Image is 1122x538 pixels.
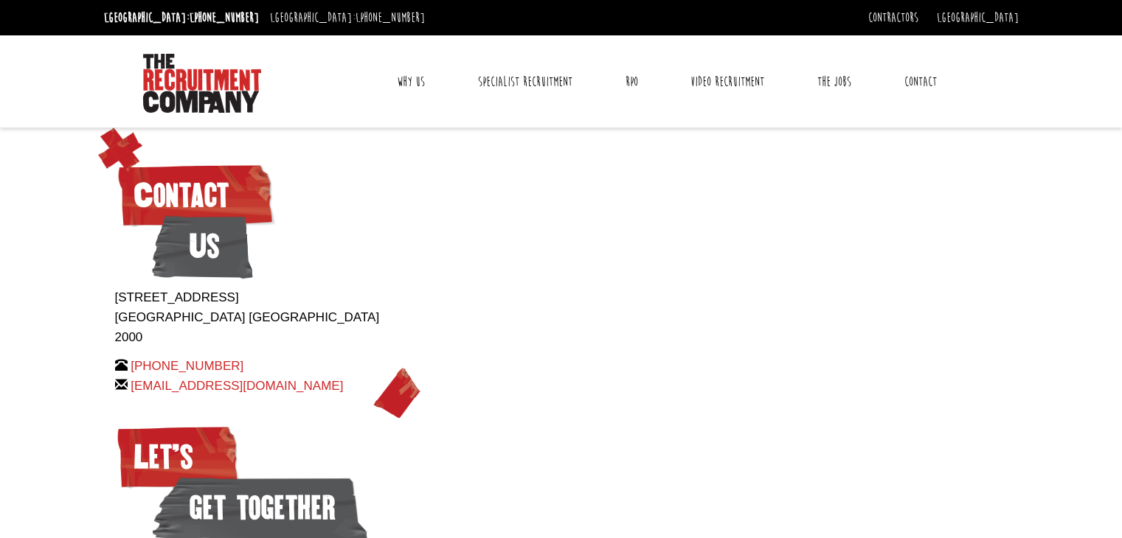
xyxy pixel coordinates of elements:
li: [GEOGRAPHIC_DATA]: [266,6,429,29]
a: [GEOGRAPHIC_DATA] [937,10,1019,26]
a: [PHONE_NUMBER] [131,359,243,373]
a: The Jobs [806,63,862,100]
a: Why Us [386,63,436,100]
a: [PHONE_NUMBER] [190,10,259,26]
li: [GEOGRAPHIC_DATA]: [100,6,263,29]
p: [STREET_ADDRESS] [GEOGRAPHIC_DATA] [GEOGRAPHIC_DATA] 2000 [115,287,398,348]
a: Video Recruitment [679,63,775,100]
img: The Recruitment Company [143,54,261,113]
a: [PHONE_NUMBER] [356,10,425,26]
a: Contractors [868,10,918,26]
a: RPO [614,63,649,100]
a: Contact [893,63,948,100]
span: Let’s [115,420,240,494]
a: Specialist Recruitment [467,63,583,100]
span: Contact [115,158,275,232]
a: [EMAIL_ADDRESS][DOMAIN_NAME] [131,379,343,393]
span: Us [152,209,253,283]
